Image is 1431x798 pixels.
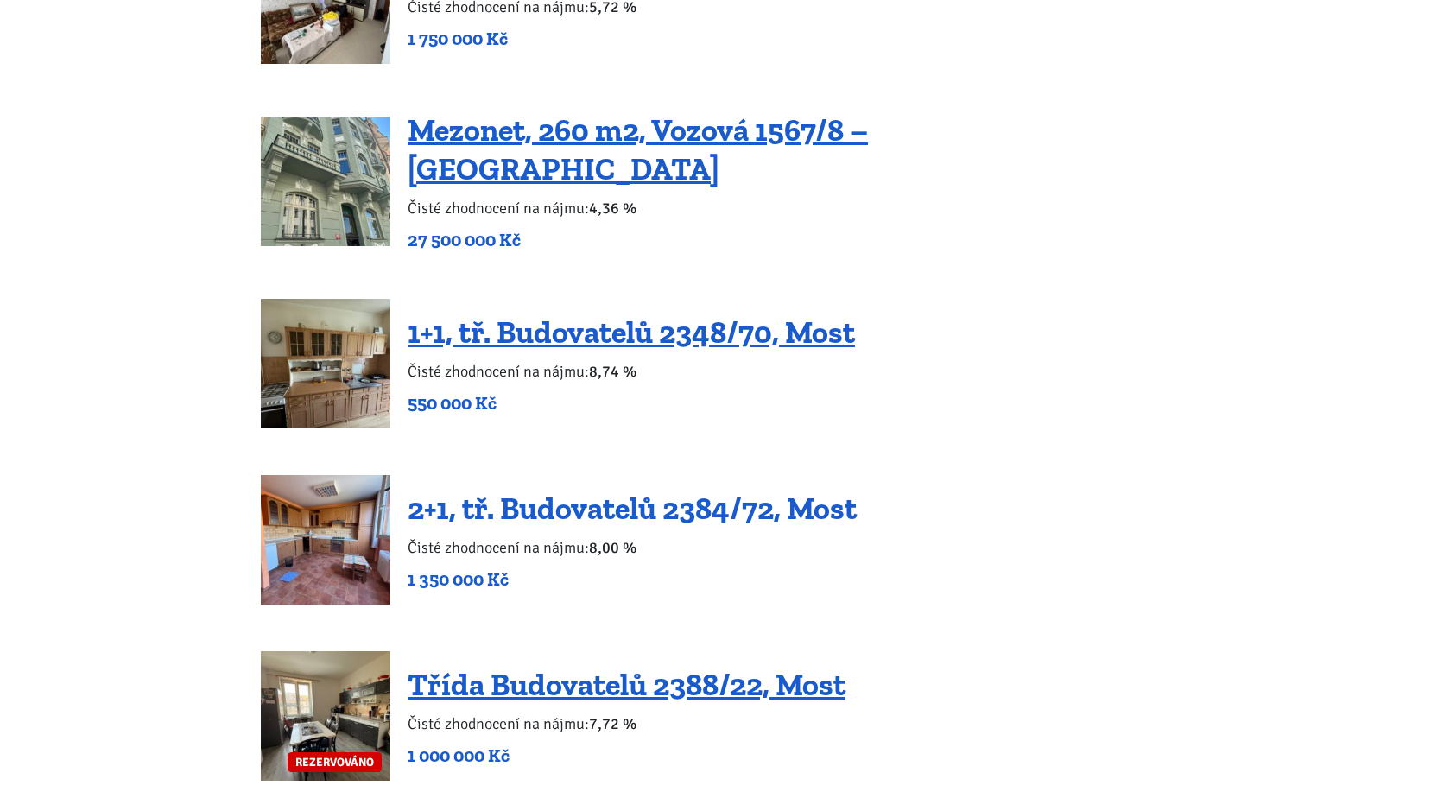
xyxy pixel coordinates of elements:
[408,666,845,703] a: Třída Budovatelů 2388/22, Most
[408,535,857,560] p: Čisté zhodnocení na nájmu:
[288,752,382,772] span: REZERVOVÁNO
[261,651,390,781] a: REZERVOVÁNO
[589,714,636,733] b: 7,72 %
[408,27,887,51] p: 1 750 000 Kč
[589,362,636,381] b: 8,74 %
[408,313,855,351] a: 1+1, tř. Budovatelů 2348/70, Most
[408,228,1170,252] p: 27 500 000 Kč
[408,359,855,383] p: Čisté zhodnocení na nájmu:
[589,538,636,557] b: 8,00 %
[408,744,845,768] p: 1 000 000 Kč
[408,196,1170,220] p: Čisté zhodnocení na nájmu:
[589,199,636,218] b: 4,36 %
[408,490,857,527] a: 2+1, tř. Budovatelů 2384/72, Most
[408,391,855,415] p: 550 000 Kč
[408,712,845,736] p: Čisté zhodnocení na nájmu:
[408,111,868,187] a: Mezonet, 260 m2, Vozová 1567/8 – [GEOGRAPHIC_DATA]
[408,567,857,592] p: 1 350 000 Kč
